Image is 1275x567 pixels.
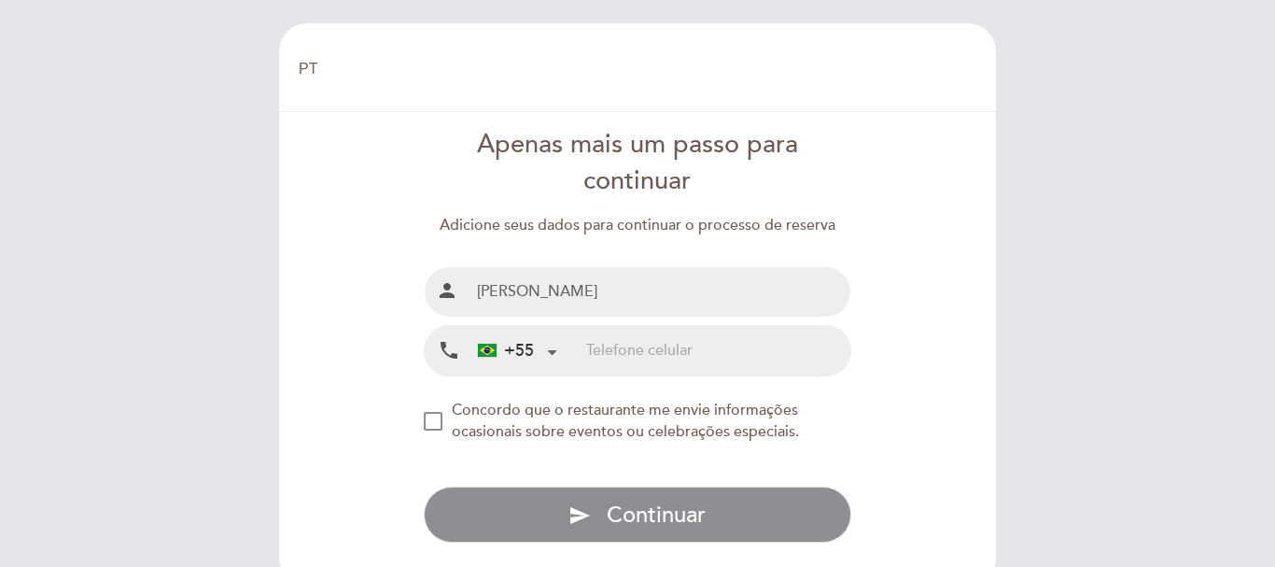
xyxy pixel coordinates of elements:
div: Brazil (Brasil): +55 [470,327,564,375]
div: Apenas mais um passo para continuar [424,127,852,200]
button: send Continuar [424,487,852,543]
span: Concordo que o restaurante me envie informações ocasionais sobre eventos ou celebrações especiais. [452,401,799,441]
div: +55 [478,339,534,363]
input: Telefone celular [586,326,850,376]
md-checkbox: NEW_MODAL_AGREE_RESTAURANT_SEND_OCCASIONAL_INFO [424,400,852,443]
div: Adicione seus dados para continuar o processo de reserva [424,215,852,236]
i: person [436,279,458,302]
i: send [568,504,591,527]
span: Continuar [607,502,706,529]
i: local_phone [438,339,460,362]
input: Nombre e Sobrenome [469,267,851,317]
